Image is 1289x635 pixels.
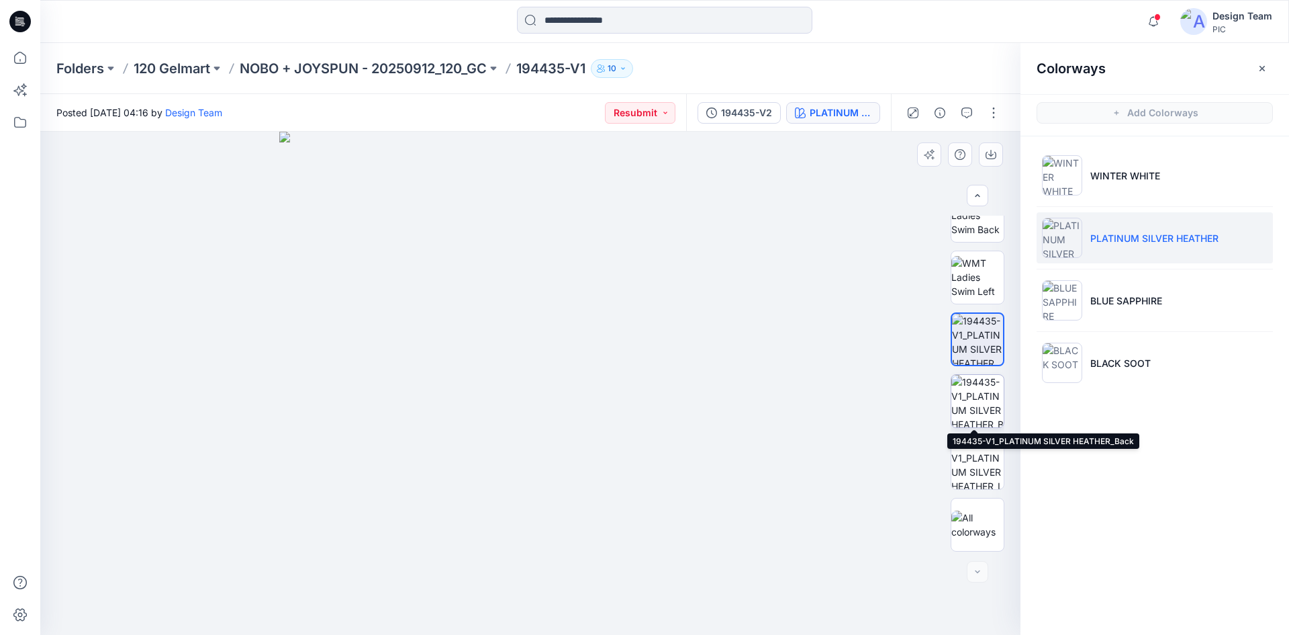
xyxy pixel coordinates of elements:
a: NOBO + JOYSPUN - 20250912_120_GC [240,59,487,78]
img: PLATINUM SILVER HEATHER [1042,218,1082,258]
a: Design Team [165,107,222,118]
p: PLATINUM SILVER HEATHER [1090,231,1219,245]
p: 10 [608,61,616,76]
p: WINTER WHITE [1090,169,1160,183]
div: PLATINUM SILVER HEATHER [810,105,871,120]
p: 194435-V1 [516,59,585,78]
img: All colorways [951,511,1004,539]
img: 194435-V1_PLATINUM SILVER HEATHER_Front [952,314,1003,365]
button: Details [929,102,951,124]
img: BLUE SAPPHIRE [1042,280,1082,321]
span: Posted [DATE] 04:16 by [56,105,222,120]
img: BLACK SOOT [1042,343,1082,383]
img: eyJhbGciOiJIUzI1NiIsImtpZCI6IjAiLCJzbHQiOiJzZXMiLCJ0eXAiOiJKV1QifQ.eyJkYXRhIjp7InR5cGUiOiJzdG9yYW... [279,132,782,635]
img: 194435-V1_PLATINUM SILVER HEATHER_Back [951,375,1004,427]
a: 120 Gelmart [134,59,210,78]
img: WMT Ladies Swim Back [951,194,1004,237]
h2: Colorways [1037,60,1106,77]
img: avatar [1180,8,1207,35]
a: Folders [56,59,104,78]
p: BLUE SAPPHIRE [1090,294,1162,308]
img: WINTER WHITE [1042,155,1082,196]
img: WMT Ladies Swim Left [951,256,1004,298]
button: 10 [591,59,633,78]
div: PIC [1212,24,1272,34]
img: 194435-V1_PLATINUM SILVER HEATHER_Left [951,437,1004,489]
div: Design Team [1212,8,1272,24]
button: 194435-V2 [698,102,781,124]
button: PLATINUM SILVER HEATHER [786,102,880,124]
p: BLACK SOOT [1090,356,1151,370]
div: 194435-V2 [721,105,772,120]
